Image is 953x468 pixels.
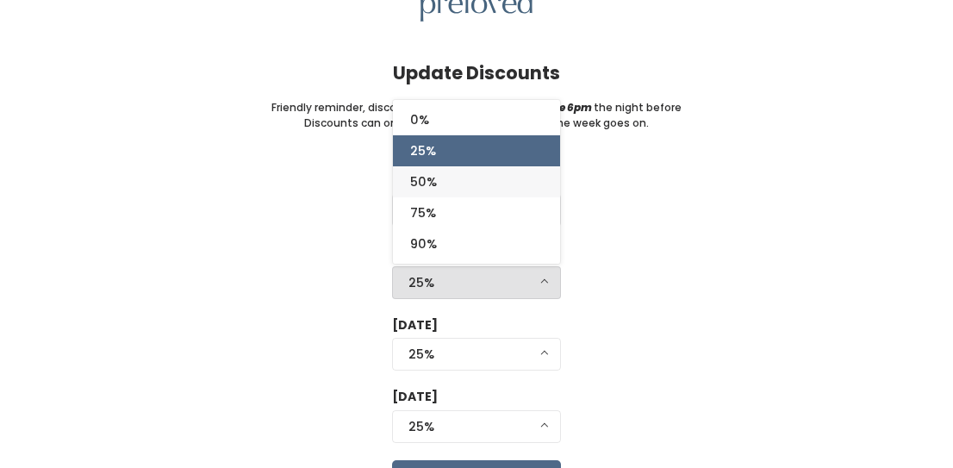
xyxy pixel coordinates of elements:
[304,115,649,131] small: Discounts can only stay the same or go up as the week goes on.
[393,63,560,83] h4: Update Discounts
[392,338,561,371] button: 25%
[532,100,592,115] i: before 6pm
[410,203,436,222] span: 75%
[271,100,682,115] small: Friendly reminder, discounts need to be updated the night before
[410,172,437,191] span: 50%
[408,345,545,364] div: 25%
[408,417,545,436] div: 25%
[392,388,438,406] label: [DATE]
[392,266,561,299] button: 25%
[392,316,438,334] label: [DATE]
[408,273,545,292] div: 25%
[392,410,561,443] button: 25%
[410,234,437,253] span: 90%
[410,141,436,160] span: 25%
[410,110,429,129] span: 0%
